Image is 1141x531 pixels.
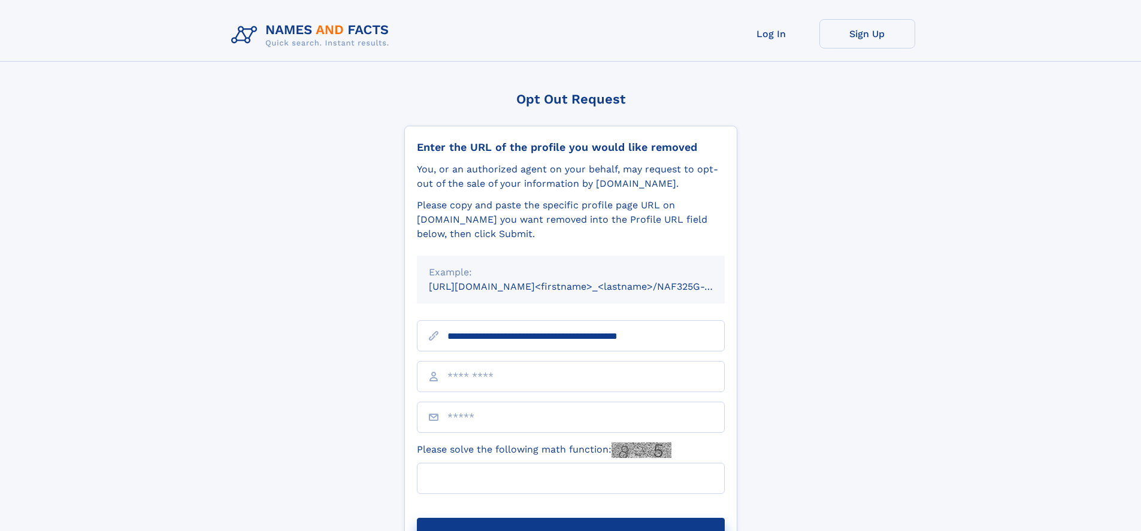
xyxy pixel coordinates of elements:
div: Opt Out Request [404,92,737,107]
label: Please solve the following math function: [417,442,671,458]
a: Log In [724,19,819,48]
div: You, or an authorized agent on your behalf, may request to opt-out of the sale of your informatio... [417,162,725,191]
small: [URL][DOMAIN_NAME]<firstname>_<lastname>/NAF325G-xxxxxxxx [429,281,747,292]
div: Please copy and paste the specific profile page URL on [DOMAIN_NAME] you want removed into the Pr... [417,198,725,241]
div: Example: [429,265,713,280]
a: Sign Up [819,19,915,48]
img: Logo Names and Facts [226,19,399,51]
div: Enter the URL of the profile you would like removed [417,141,725,154]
